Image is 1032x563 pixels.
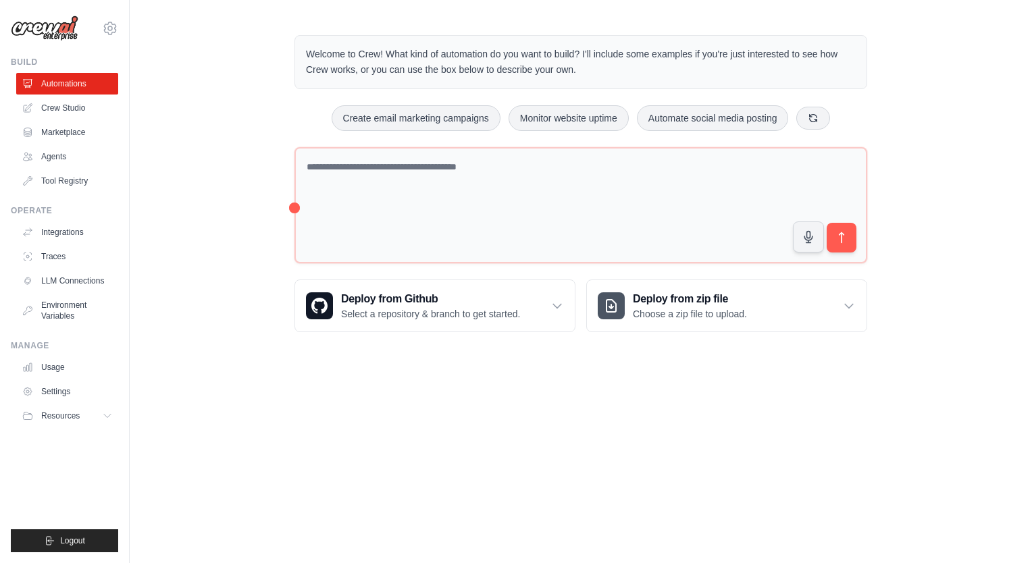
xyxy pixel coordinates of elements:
[509,105,629,131] button: Monitor website uptime
[11,16,78,41] img: Logo
[633,307,747,321] p: Choose a zip file to upload.
[341,291,520,307] h3: Deploy from Github
[306,47,856,78] p: Welcome to Crew! What kind of automation do you want to build? I'll include some examples if you'...
[11,529,118,552] button: Logout
[41,410,80,421] span: Resources
[11,340,118,351] div: Manage
[16,122,118,143] a: Marketplace
[633,291,747,307] h3: Deploy from zip file
[637,105,789,131] button: Automate social media posting
[16,356,118,378] a: Usage
[16,405,118,427] button: Resources
[11,57,118,68] div: Build
[16,146,118,167] a: Agents
[341,307,520,321] p: Select a repository & branch to get started.
[16,381,118,402] a: Settings
[16,270,118,292] a: LLM Connections
[16,246,118,267] a: Traces
[16,294,118,327] a: Environment Variables
[16,221,118,243] a: Integrations
[16,97,118,119] a: Crew Studio
[16,73,118,95] a: Automations
[16,170,118,192] a: Tool Registry
[60,535,85,546] span: Logout
[11,205,118,216] div: Operate
[332,105,500,131] button: Create email marketing campaigns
